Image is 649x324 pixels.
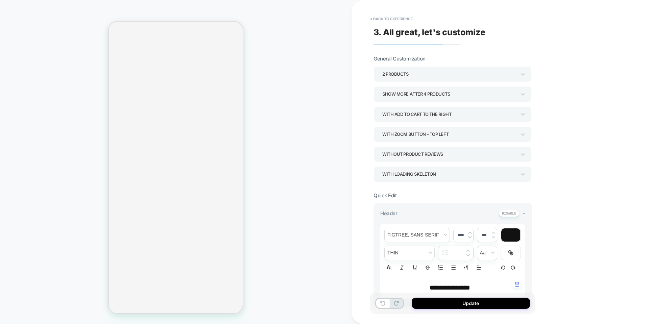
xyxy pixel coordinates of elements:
[380,210,397,217] span: Header
[382,130,516,139] div: With Zoom Button - Top Left
[466,249,470,252] img: up
[466,254,470,256] img: down
[449,264,458,272] button: Bullet list
[436,264,445,272] button: Ordered list
[382,70,516,79] div: 2 Products
[385,246,434,260] span: fontWeight
[374,27,485,37] span: 3. All great, let's customize
[468,231,472,234] img: up
[412,298,530,309] button: Update
[382,170,516,179] div: WITH LOADING SKELETON
[382,90,516,99] div: Show more after 4 Products
[477,246,497,260] span: transform
[461,264,471,272] button: Right to Left
[382,150,516,159] div: Without Product Reviews
[492,236,495,239] img: down
[515,281,519,287] img: edit with ai
[397,264,407,272] button: Italic
[474,264,484,272] span: Align
[410,264,419,272] button: Underline
[374,55,426,62] span: General Customization
[367,14,416,24] button: < Back to experience
[523,210,525,216] span: -
[442,250,448,255] img: line height
[374,192,396,199] span: Quick Edit
[385,228,450,242] span: font
[423,264,432,272] button: Strike
[492,231,495,234] img: up
[109,22,243,313] iframe: To enrich screen reader interactions, please activate Accessibility in Grammarly extension settings
[468,236,472,239] img: down
[382,110,516,119] div: With add to cart to the right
